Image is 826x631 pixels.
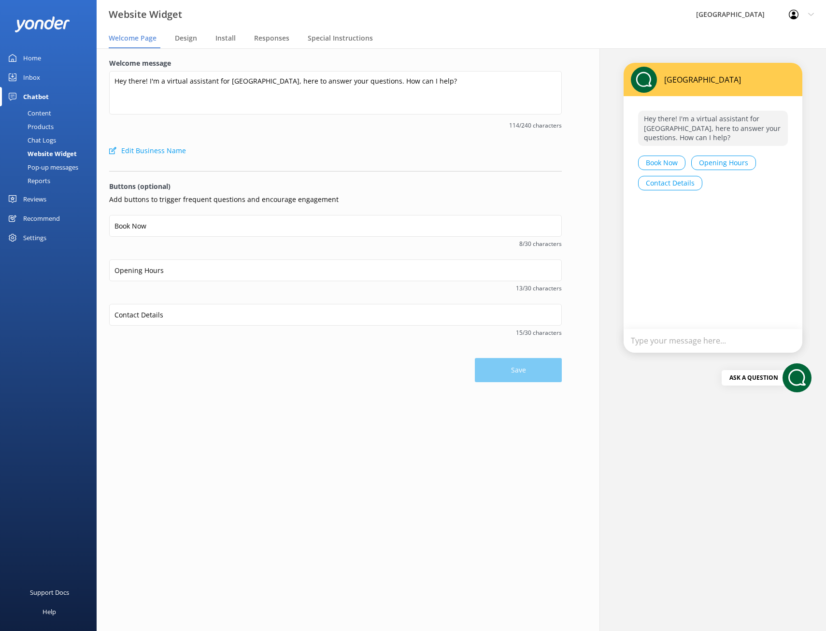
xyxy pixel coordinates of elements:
span: Responses [254,33,289,43]
span: 13/30 characters [109,284,562,293]
a: Chat Logs [6,133,97,147]
p: Hey there! I'm a virtual assistant for [GEOGRAPHIC_DATA], here to answer your questions. How can ... [638,111,788,146]
div: Home [23,48,41,68]
div: Reviews [23,189,46,209]
div: Products [6,120,54,133]
span: 114/240 characters [109,121,562,130]
a: Reports [6,174,97,187]
div: Ask a Question [722,370,786,386]
a: Content [6,106,97,120]
div: Inbox [23,68,40,87]
div: Chat Logs [6,133,56,147]
div: Recommend [23,209,60,228]
span: Special Instructions [308,33,373,43]
label: Welcome message [109,58,562,69]
textarea: Hey there! I'm a virtual assistant for [GEOGRAPHIC_DATA], here to answer your questions. How can ... [109,71,562,115]
p: Add buttons to trigger frequent questions and encourage engagement [109,194,562,205]
div: Help [43,602,56,621]
span: Welcome Page [109,33,157,43]
button: Book Now [638,156,685,170]
button: Edit Business Name [109,141,186,160]
a: Website Widget [6,147,97,160]
input: Button 3 (optional) [109,304,562,326]
span: 15/30 characters [109,328,562,337]
span: Design [175,33,197,43]
div: Type your message here... [624,329,802,353]
div: Chatbot [23,87,49,106]
p: [GEOGRAPHIC_DATA] [657,74,741,85]
div: Content [6,106,51,120]
button: Contact Details [638,176,702,190]
a: Products [6,120,97,133]
input: Button 2 (optional) [109,259,562,281]
div: Settings [23,228,46,247]
span: Install [215,33,236,43]
p: Buttons (optional) [109,181,562,192]
img: yonder-white-logo.png [14,16,70,32]
h3: Website Widget [109,7,182,22]
a: Pop-up messages [6,160,97,174]
button: Opening Hours [691,156,756,170]
div: Website Widget [6,147,77,160]
div: Support Docs [30,583,69,602]
span: 8/30 characters [109,239,562,248]
div: Pop-up messages [6,160,78,174]
input: Button 1 (optional) [109,215,562,237]
div: Reports [6,174,50,187]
